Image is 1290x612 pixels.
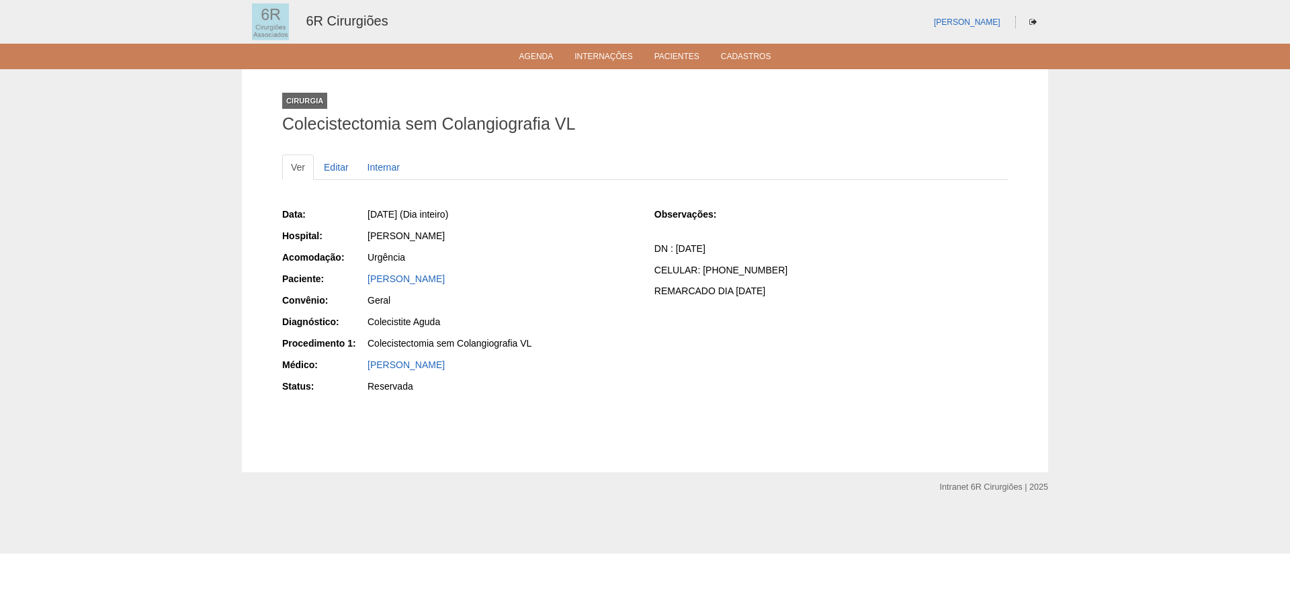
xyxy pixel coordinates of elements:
[368,380,636,393] div: Reservada
[1029,18,1037,26] i: Sair
[282,229,366,243] div: Hospital:
[519,52,554,65] a: Agenda
[368,273,445,284] a: [PERSON_NAME]
[654,52,699,65] a: Pacientes
[934,17,1000,27] a: [PERSON_NAME]
[654,264,1008,277] p: CELULAR: [PHONE_NUMBER]
[368,251,636,264] div: Urgência
[282,315,366,329] div: Diagnóstico:
[368,359,445,370] a: [PERSON_NAME]
[282,208,366,221] div: Data:
[654,243,1008,255] p: DN : [DATE]
[282,116,1008,132] h1: Colecistectomia sem Colangiografia VL
[282,337,366,350] div: Procedimento 1:
[368,294,636,307] div: Geral
[654,285,1008,298] p: REMARCADO DIA [DATE]
[368,229,636,243] div: [PERSON_NAME]
[282,294,366,307] div: Convênio:
[359,155,408,180] a: Internar
[282,272,366,286] div: Paciente:
[306,13,388,28] a: 6R Cirurgiões
[315,155,357,180] a: Editar
[940,480,1048,494] div: Intranet 6R Cirurgiões | 2025
[282,93,327,109] div: Cirurgia
[282,251,366,264] div: Acomodação:
[654,208,738,221] div: Observações:
[368,315,636,329] div: Colecistite Aguda
[282,358,366,371] div: Médico:
[282,380,366,393] div: Status:
[282,155,314,180] a: Ver
[368,209,448,220] span: [DATE] (Dia inteiro)
[574,52,633,65] a: Internações
[368,337,636,350] div: Colecistectomia sem Colangiografia VL
[721,52,771,65] a: Cadastros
